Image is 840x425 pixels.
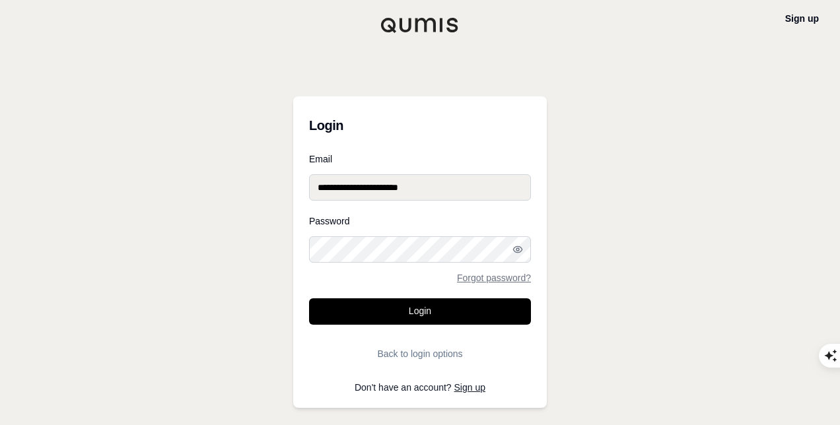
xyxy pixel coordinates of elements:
button: Login [309,298,531,325]
img: Qumis [380,17,460,33]
button: Back to login options [309,341,531,367]
a: Sign up [454,382,485,393]
label: Email [309,154,531,164]
h3: Login [309,112,531,139]
a: Forgot password? [457,273,531,282]
a: Sign up [785,13,819,24]
p: Don't have an account? [309,383,531,392]
label: Password [309,216,531,226]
